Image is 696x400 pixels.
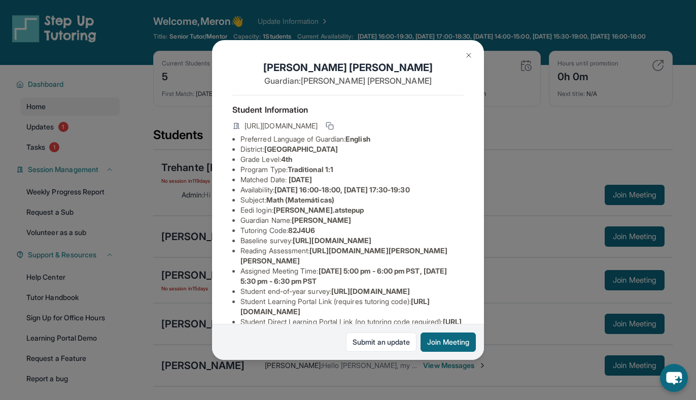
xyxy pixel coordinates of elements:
[240,205,464,215] li: Eedi login :
[240,317,464,337] li: Student Direct Learning Portal Link (no tutoring code required) :
[273,206,364,214] span: [PERSON_NAME].atstepup
[232,60,464,75] h1: [PERSON_NAME] [PERSON_NAME]
[465,51,473,59] img: Close Icon
[240,195,464,205] li: Subject :
[240,134,464,144] li: Preferred Language of Guardian:
[240,296,464,317] li: Student Learning Portal Link (requires tutoring code) :
[240,236,464,246] li: Baseline survey :
[240,266,464,286] li: Assigned Meeting Time :
[274,185,410,194] span: [DATE] 16:00-18:00, [DATE] 17:30-19:30
[289,175,312,184] span: [DATE]
[240,154,464,164] li: Grade Level:
[293,236,371,245] span: [URL][DOMAIN_NAME]
[240,225,464,236] li: Tutoring Code :
[240,215,464,225] li: Guardian Name :
[232,75,464,87] p: Guardian: [PERSON_NAME] [PERSON_NAME]
[264,145,338,153] span: [GEOGRAPHIC_DATA]
[240,286,464,296] li: Student end-of-year survey :
[240,246,464,266] li: Reading Assessment :
[421,332,476,352] button: Join Meeting
[345,135,370,143] span: English
[288,226,315,235] span: 82J4U6
[232,104,464,116] h4: Student Information
[240,164,464,175] li: Program Type:
[324,120,336,132] button: Copy link
[281,155,292,163] span: 4th
[240,144,464,154] li: District:
[245,121,318,131] span: [URL][DOMAIN_NAME]
[240,266,447,285] span: [DATE] 5:00 pm - 6:00 pm PST, [DATE] 5:30 pm - 6:30 pm PST
[266,195,334,204] span: Math (Matemáticas)
[292,216,351,224] span: [PERSON_NAME]
[288,165,333,174] span: Traditional 1:1
[240,185,464,195] li: Availability:
[240,246,448,265] span: [URL][DOMAIN_NAME][PERSON_NAME][PERSON_NAME]
[660,364,688,392] button: chat-button
[331,287,410,295] span: [URL][DOMAIN_NAME]
[240,175,464,185] li: Matched Date:
[346,332,416,352] a: Submit an update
